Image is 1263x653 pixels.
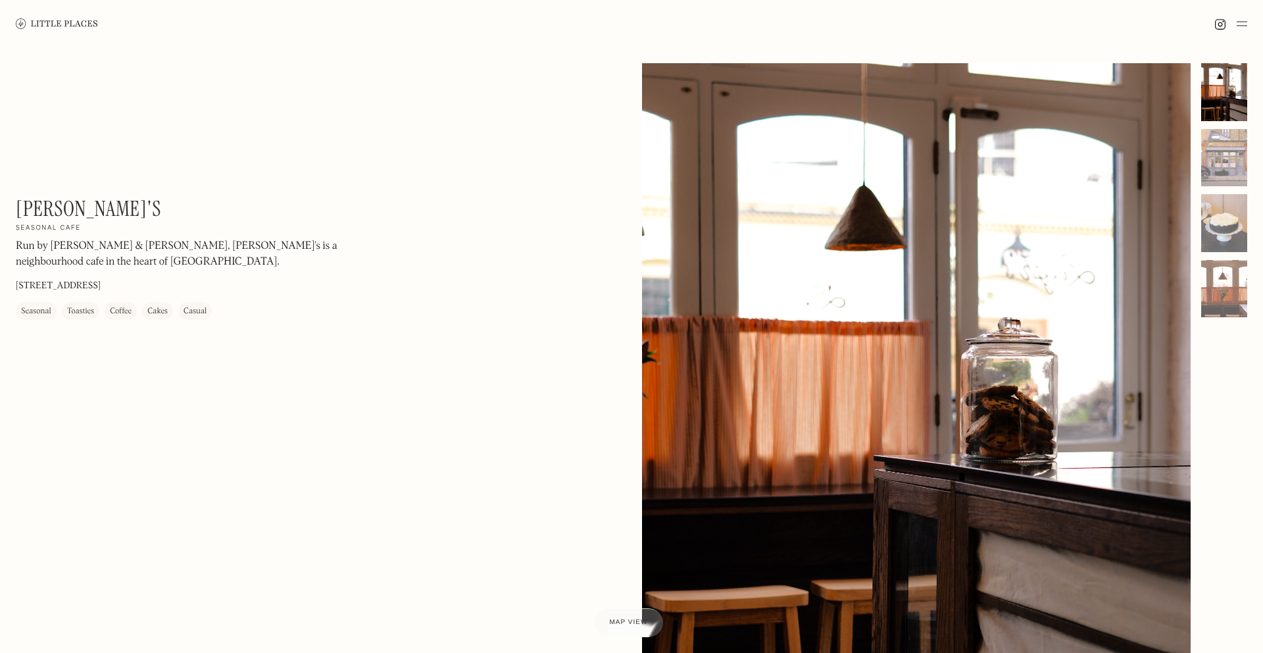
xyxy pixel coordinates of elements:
[594,608,664,637] a: Map view
[110,305,132,318] div: Coffee
[147,305,168,318] div: Cakes
[16,279,101,293] p: [STREET_ADDRESS]
[610,619,648,626] span: Map view
[16,224,81,233] h2: Seasonal cafe
[184,305,207,318] div: Casual
[67,305,94,318] div: Toasties
[21,305,51,318] div: Seasonal
[16,196,161,221] h1: [PERSON_NAME]'s
[16,238,371,270] p: Run by [PERSON_NAME] & [PERSON_NAME], [PERSON_NAME]'s is a neighbourhood cafe in the heart of [GE...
